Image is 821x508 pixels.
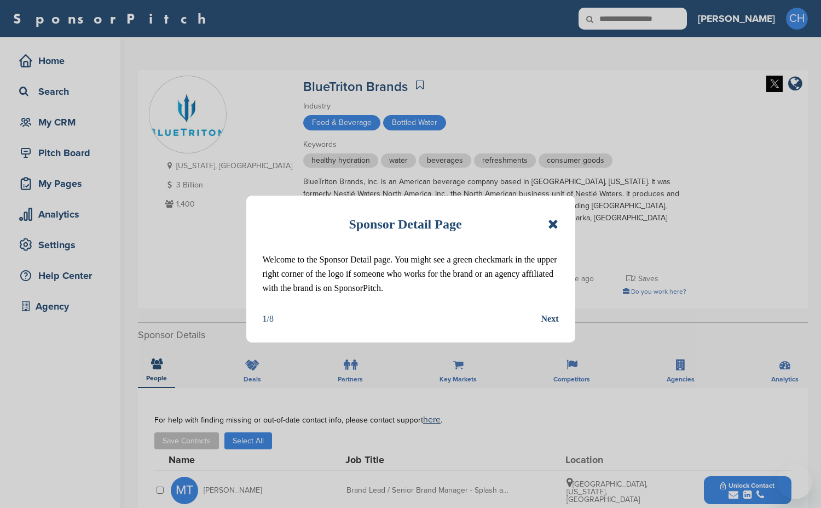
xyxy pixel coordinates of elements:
[263,253,559,295] p: Welcome to the Sponsor Detail page. You might see a green checkmark in the upper right corner of ...
[777,464,812,499] iframe: Button to launch messaging window
[263,312,274,326] div: 1/8
[349,212,461,236] h1: Sponsor Detail Page
[541,312,559,326] button: Next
